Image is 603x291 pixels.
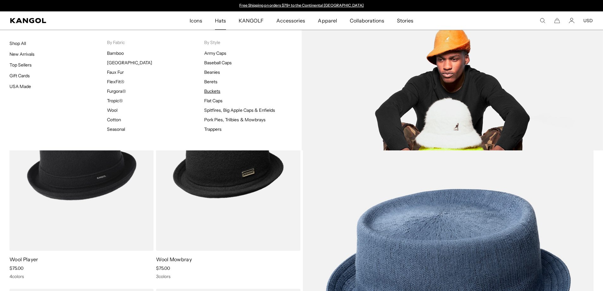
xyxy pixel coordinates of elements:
[204,69,220,75] a: Beanies
[9,51,35,57] a: New Arrivals
[554,18,560,23] button: Cart
[107,117,121,123] a: Cotton
[204,126,222,132] a: Trappers
[107,88,126,94] a: Furgora®
[9,41,26,46] a: Shop All
[204,50,226,56] a: Army Caps
[204,117,266,123] a: Pork Pies, Trilbies & Mowbrays
[107,40,204,45] p: By Fabric
[343,11,391,30] a: Collaborations
[236,3,367,8] slideshow-component: Announcement bar
[397,11,413,30] span: Stories
[204,79,217,85] a: Berets
[569,18,575,23] a: Account
[204,40,302,45] p: By Style
[107,50,124,56] a: Bamboo
[9,256,38,263] a: Wool Player
[215,11,226,30] span: Hats
[183,11,209,30] a: Icons
[107,79,124,85] a: FlexFit®
[318,11,337,30] span: Apparel
[9,70,154,251] img: Wool Player
[9,274,154,279] div: 4 colors
[156,256,192,263] a: Wool Mowbray
[350,11,384,30] span: Collaborations
[9,62,32,68] a: Top Sellers
[204,88,220,94] a: Buckets
[107,60,152,66] a: [GEOGRAPHIC_DATA]
[391,11,420,30] a: Stories
[156,274,300,279] div: 3 colors
[190,11,202,30] span: Icons
[583,18,593,23] button: USD
[209,11,232,30] a: Hats
[232,11,270,30] a: KANGOLF
[311,11,343,30] a: Apparel
[107,69,124,75] a: Faux Fur
[276,11,305,30] span: Accessories
[156,265,170,271] span: $75.00
[9,84,31,89] a: USA Made
[107,98,123,104] a: Tropic®
[9,73,30,79] a: Gift Cards
[239,3,364,8] a: Free Shipping on orders $79+ to the Continental [GEOGRAPHIC_DATA]
[9,265,23,271] span: $75.00
[204,98,223,104] a: Flat Caps
[236,3,367,8] div: 1 of 2
[270,11,311,30] a: Accessories
[239,11,264,30] span: KANGOLF
[540,18,545,23] summary: Search here
[156,70,300,251] img: Wool Mowbray
[107,107,117,113] a: Wool
[204,107,275,113] a: Spitfires, Big Apple Caps & Enfields
[204,60,232,66] a: Baseball Caps
[10,18,125,23] a: Kangol
[236,3,367,8] div: Announcement
[107,126,125,132] a: Seasonal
